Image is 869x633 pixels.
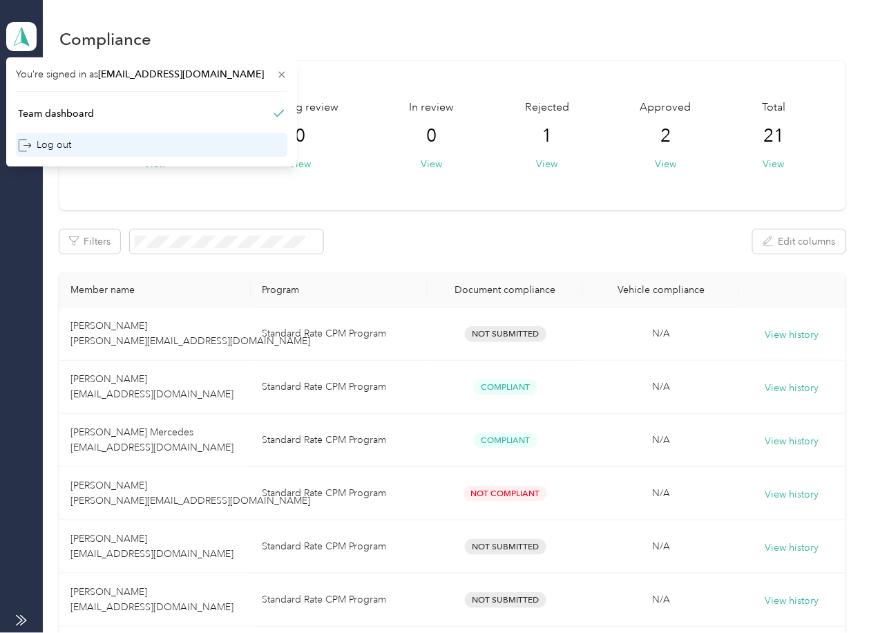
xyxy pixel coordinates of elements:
span: [EMAIL_ADDRESS][DOMAIN_NAME] [98,68,264,80]
span: Not Submitted [465,326,546,342]
span: N/A [652,487,670,499]
button: View [763,157,785,171]
span: [PERSON_NAME] [PERSON_NAME][EMAIL_ADDRESS][DOMAIN_NAME] [70,480,310,507]
td: Standard Rate CPM Program [251,308,428,361]
span: [PERSON_NAME] [PERSON_NAME][EMAIL_ADDRESS][DOMAIN_NAME] [70,320,310,347]
span: N/A [652,594,670,605]
span: Total [762,100,785,116]
span: N/A [652,540,670,552]
td: Standard Rate CPM Program [251,520,428,574]
button: View history [765,540,819,556]
td: Standard Rate CPM Program [251,414,428,467]
button: View history [765,487,819,502]
span: 0 [427,125,437,147]
span: Pending review [262,100,338,116]
span: N/A [652,434,670,446]
iframe: Everlance-gr Chat Button Frame [792,556,869,633]
span: Compliant [474,433,537,448]
button: View history [765,381,819,396]
button: Filters [59,229,120,254]
button: View [655,157,676,171]
div: Log out [18,138,71,152]
span: [PERSON_NAME] Mercedes [EMAIL_ADDRESS][DOMAIN_NAME] [70,426,233,453]
span: Approved [640,100,691,116]
span: Rejected [525,100,569,116]
span: 1 [542,125,553,147]
span: In review [410,100,455,116]
span: [PERSON_NAME] [EMAIL_ADDRESS][DOMAIN_NAME] [70,586,233,613]
div: Document compliance [439,284,572,296]
span: Not Submitted [465,592,546,608]
th: Program [251,273,428,308]
span: 21 [763,125,784,147]
td: Standard Rate CPM Program [251,361,428,414]
td: Standard Rate CPM Program [251,574,428,627]
div: Team dashboard [18,106,94,121]
th: Member name [59,273,251,308]
button: View history [765,594,819,609]
span: Not Compliant [464,486,547,502]
h1: Compliance [59,32,151,46]
span: 2 [660,125,671,147]
span: Compliant [474,379,537,395]
span: N/A [652,381,670,393]
button: View history [765,434,819,449]
span: Not Submitted [465,539,546,555]
button: View history [765,328,819,343]
div: Vehicle compliance [594,284,727,296]
button: Edit columns [753,229,846,254]
td: Standard Rate CPM Program [251,467,428,520]
span: [PERSON_NAME] [EMAIL_ADDRESS][DOMAIN_NAME] [70,373,233,400]
span: You’re signed in as [16,67,287,82]
span: N/A [652,328,670,339]
span: 0 [295,125,305,147]
button: View [421,157,443,171]
button: View [289,157,311,171]
span: [PERSON_NAME] [EMAIL_ADDRESS][DOMAIN_NAME] [70,533,233,560]
button: View [537,157,558,171]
